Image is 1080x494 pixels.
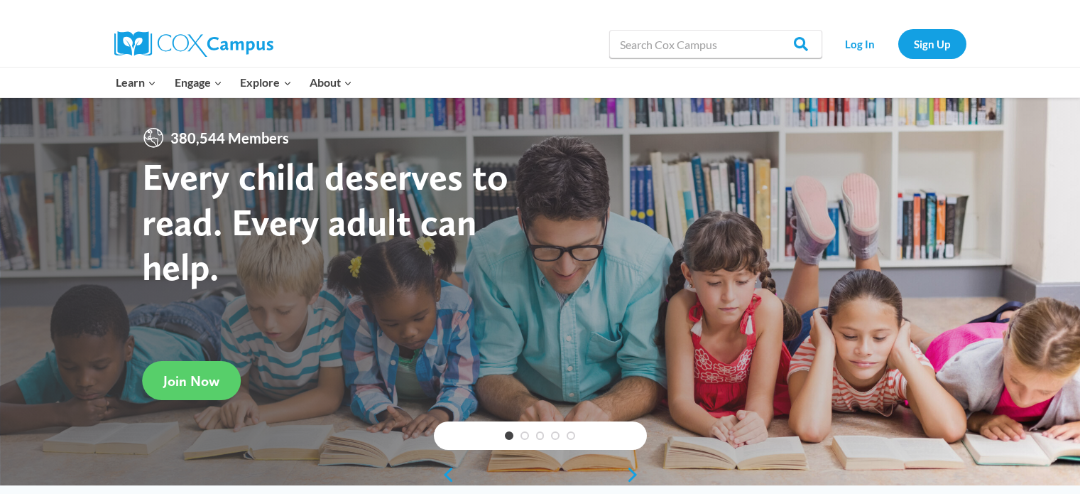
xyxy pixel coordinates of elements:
span: Engage [175,73,222,92]
span: About [310,73,352,92]
a: 5 [567,431,575,440]
span: 380,544 Members [165,127,295,149]
span: Explore [240,73,291,92]
a: Log In [829,29,891,58]
nav: Primary Navigation [107,68,361,97]
img: Cox Campus [114,31,273,57]
input: Search Cox Campus [609,30,822,58]
strong: Every child deserves to read. Every adult can help. [142,154,508,289]
a: 4 [551,431,560,440]
a: next [626,466,647,483]
span: Learn [116,73,156,92]
a: 1 [505,431,513,440]
a: 2 [520,431,529,440]
span: Join Now [163,372,219,390]
a: 3 [536,431,545,440]
a: previous [434,466,455,483]
a: Sign Up [898,29,966,58]
a: Join Now [142,361,241,400]
nav: Secondary Navigation [829,29,966,58]
div: content slider buttons [434,461,647,489]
